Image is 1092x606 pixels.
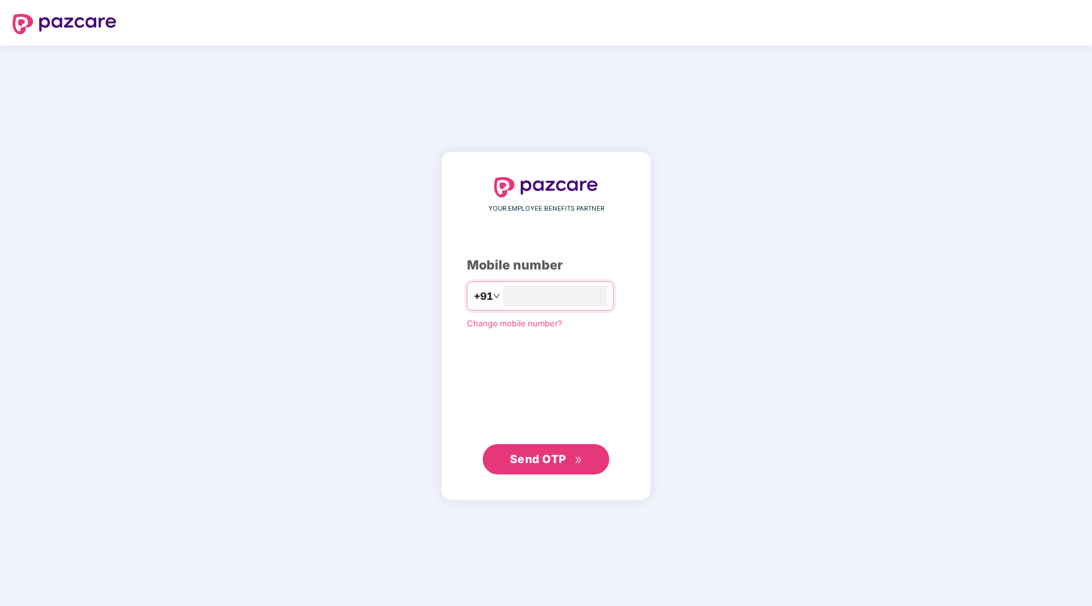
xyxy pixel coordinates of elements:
[574,456,583,464] span: double-right
[493,292,500,300] span: down
[483,444,609,474] button: Send OTPdouble-right
[467,318,562,328] a: Change mobile number?
[510,452,566,466] span: Send OTP
[488,204,604,214] span: YOUR EMPLOYEE BENEFITS PARTNER
[474,288,493,304] span: +91
[13,14,116,34] img: logo
[494,177,598,197] img: logo
[467,256,625,275] div: Mobile number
